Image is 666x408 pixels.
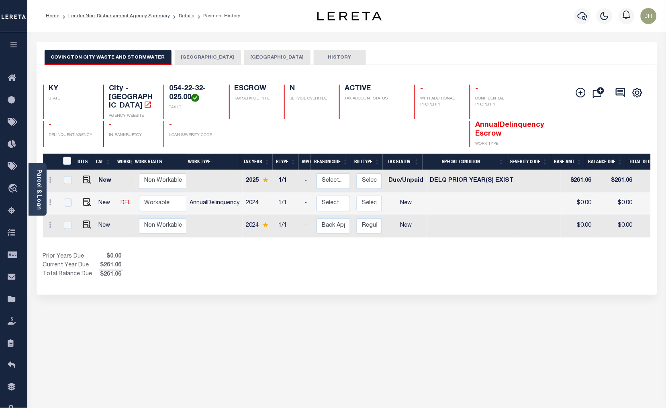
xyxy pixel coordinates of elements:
button: [GEOGRAPHIC_DATA] [244,50,311,65]
h4: City - [GEOGRAPHIC_DATA] [109,85,154,111]
th: ReasonCode: activate to sort column ascending [311,154,351,170]
th: Severity Code: activate to sort column ascending [507,154,551,170]
span: AnnualDelinquency Escrow [475,122,544,138]
th: Work Type [185,154,241,170]
img: Star.svg [263,222,268,227]
td: 1/1 [275,170,301,193]
img: view%20details.png [83,176,91,184]
img: view%20details.png [83,221,91,229]
th: BillType: activate to sort column ascending [351,154,383,170]
td: New [385,215,427,237]
th: Balance Due: activate to sort column ascending [585,154,626,170]
span: - [420,85,423,92]
td: Total Balance Due [43,270,99,279]
h4: ESCROW [235,85,274,93]
img: svg+xml;base64,PHN2ZyB4bWxucz0iaHR0cDovL3d3dy53My5vcmcvMjAwMC9zdmciIHBvaW50ZXItZXZlbnRzPSJub25lIi... [641,8,657,24]
a: Parcel & Loan [36,169,41,210]
td: 2024 [243,193,275,215]
th: Tax Year: activate to sort column ascending [240,154,273,170]
span: - [109,122,112,129]
p: TAX ACCOUNT STATUS [345,96,405,102]
td: Prior Years Due [43,252,99,261]
td: 1/1 [275,193,301,215]
td: AnnualDelinquency [186,193,243,215]
a: Home [46,14,59,18]
td: New [95,215,117,237]
td: $0.00 [595,193,636,215]
th: Tax Status: activate to sort column ascending [383,154,422,170]
img: Star.svg [263,177,268,183]
td: $0.00 [561,215,595,237]
th: WorkQ [114,154,132,170]
td: 2025 [243,170,275,193]
p: IN BANKRUPTCY [109,132,154,138]
th: Special Condition: activate to sort column ascending [423,154,507,170]
p: LOAN SEVERITY CODE [169,132,219,138]
img: view%20details.png [83,198,91,206]
a: DEL [121,200,131,206]
td: - [301,193,313,215]
span: - [475,85,478,92]
th: CAL: activate to sort column ascending [93,154,114,170]
h4: KY [49,85,94,93]
td: New [95,193,117,215]
th: DTLS [74,154,93,170]
th: RType: activate to sort column ascending [273,154,299,170]
th: MPO [299,154,311,170]
button: [GEOGRAPHIC_DATA] [175,50,241,65]
td: Current Year Due [43,261,99,270]
td: $261.06 [561,170,595,193]
p: CONFIDENTIAL PROPERTY [475,96,520,108]
th: &nbsp; [58,154,75,170]
i: travel_explore [8,184,20,194]
td: 1/1 [275,215,301,237]
p: STATE [49,96,94,102]
td: - [301,215,313,237]
p: AGENCY WEBSITE [109,113,154,119]
td: New [385,193,427,215]
button: HISTORY [314,50,366,65]
p: TAX SERVICE TYPE [235,96,274,102]
h4: ACTIVE [345,85,405,93]
p: WORK TYPE [475,141,520,147]
span: $261.06 [99,270,123,279]
th: Work Status [132,154,186,170]
td: - [301,170,313,193]
span: - [49,122,52,129]
a: Lender Non-Disbursement Agency Summary [68,14,170,18]
span: $261.06 [99,261,123,270]
td: New [95,170,117,193]
h4: 054-22-32-025.00 [169,85,219,102]
img: logo-dark.svg [317,12,382,20]
p: SERVICE OVERRIDE [290,96,329,102]
td: Due/Unpaid [385,170,427,193]
th: Total DLQ: activate to sort column ascending [626,154,662,170]
p: TAX ID [169,105,219,111]
li: Payment History [194,12,240,20]
span: DELQ PRIOR YEAR(S) EXIST [430,178,514,183]
td: $0.00 [595,215,636,237]
span: $0.00 [99,252,123,261]
a: Details [179,14,194,18]
td: $0.00 [561,193,595,215]
td: $261.06 [595,170,636,193]
span: - [169,122,172,129]
button: COVINGTON CITY WASTE AND STORMWATER [45,50,172,65]
td: 2024 [243,215,275,237]
p: WITH ADDITIONAL PROPERTY [420,96,460,108]
th: &nbsp;&nbsp;&nbsp;&nbsp;&nbsp;&nbsp;&nbsp;&nbsp;&nbsp;&nbsp; [43,154,58,170]
th: Base Amt: activate to sort column ascending [551,154,585,170]
h4: N [290,85,329,93]
p: DELINQUENT AGENCY [49,132,94,138]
